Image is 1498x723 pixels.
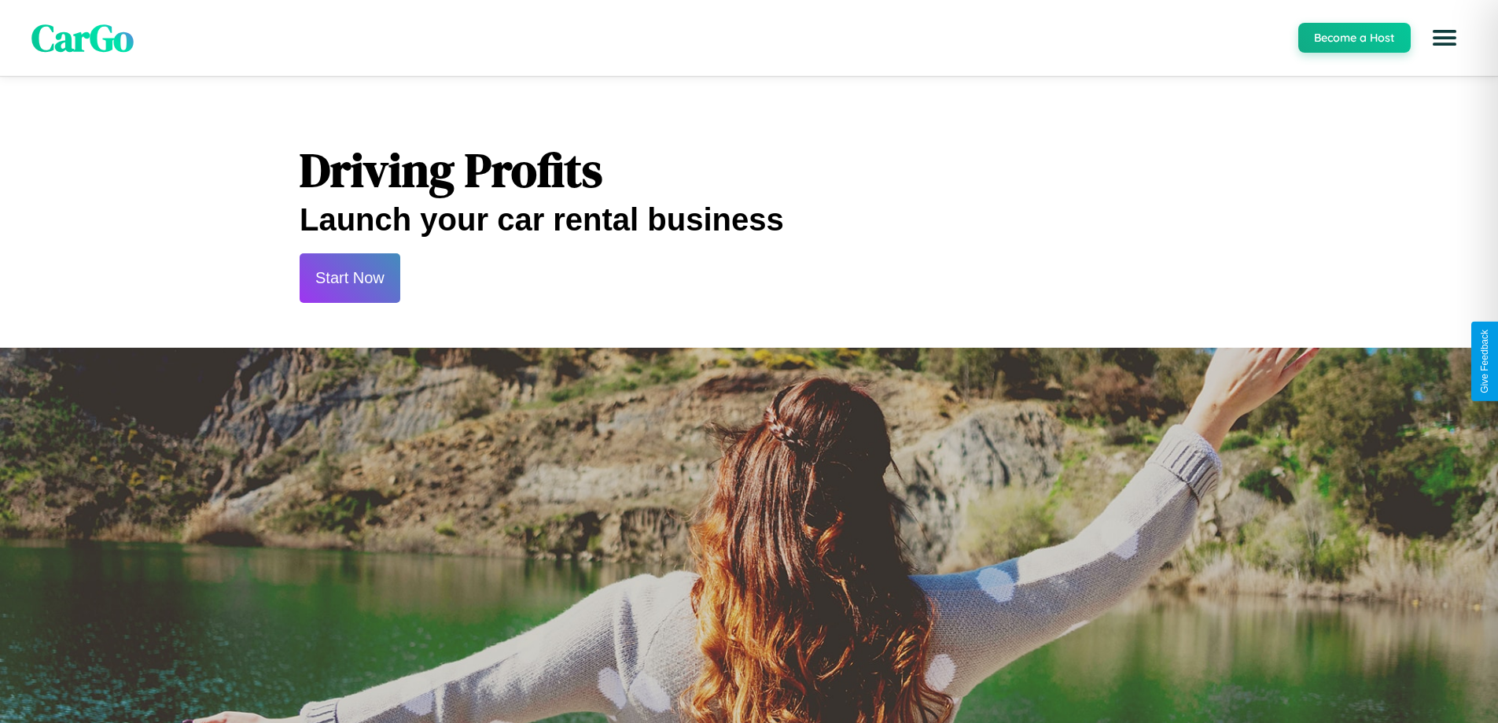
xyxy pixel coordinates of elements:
[31,12,134,64] span: CarGo
[1479,330,1490,393] div: Give Feedback
[1423,16,1467,60] button: Open menu
[1298,23,1411,53] button: Become a Host
[300,202,1198,238] h2: Launch your car rental business
[300,138,1198,202] h1: Driving Profits
[300,253,400,303] button: Start Now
